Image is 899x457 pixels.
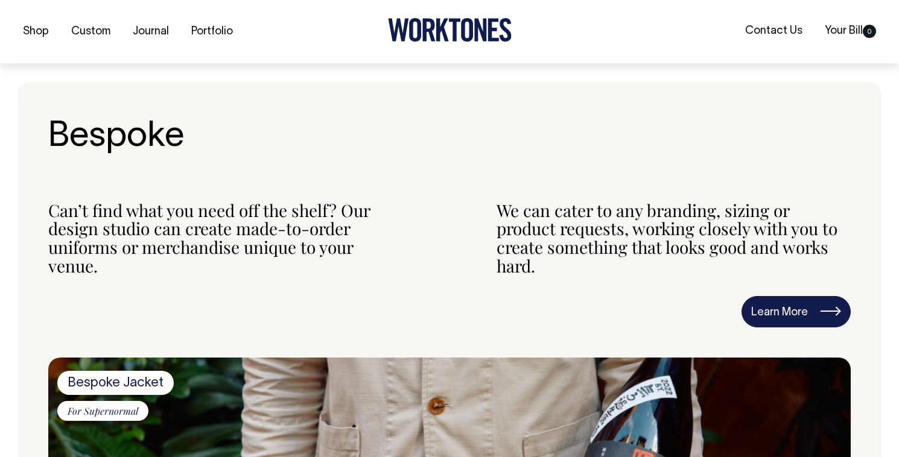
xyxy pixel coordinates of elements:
[186,22,238,42] a: Portfolio
[497,201,851,276] div: We can cater to any branding, sizing or product requests, working closely with you to create some...
[863,25,876,38] span: 0
[18,22,54,42] a: Shop
[57,371,174,395] span: Bespoke Jacket
[742,296,851,327] a: Learn More
[48,118,851,157] h2: Bespoke
[820,21,881,41] a: Your Bill0
[66,22,115,42] a: Custom
[128,22,174,42] a: Journal
[48,201,402,276] div: Can’t find what you need off the shelf? Our design studio can create made-to-order uniforms or me...
[57,401,148,421] span: For Supernormal
[740,21,807,41] a: Contact Us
